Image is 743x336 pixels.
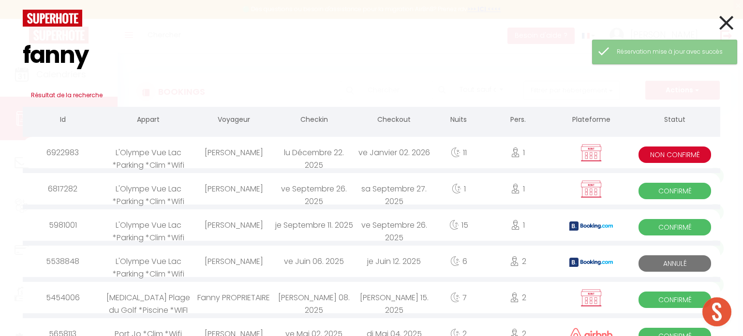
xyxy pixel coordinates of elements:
[483,173,553,205] div: 1
[274,246,354,277] div: ve Juin 06. 2025
[193,246,274,277] div: [PERSON_NAME]
[434,209,483,241] div: 15
[274,137,354,168] div: lu Décembre 22. 2025
[354,137,434,168] div: ve Janvier 02. 2026
[483,137,553,168] div: 1
[483,246,553,277] div: 2
[630,107,720,134] th: Statut
[23,246,103,277] div: 5538848
[23,137,103,168] div: 6922983
[193,282,274,313] div: Fanny PROPRIETAIRE
[103,209,193,241] div: L'Olympe Vue Lac *Parking *Clim *Wifi
[434,173,483,205] div: 1
[569,221,613,231] img: booking2.png
[639,292,711,308] span: Confirmé
[569,258,613,267] img: booking2.png
[193,107,274,134] th: Voyageur
[354,209,434,241] div: ve Septembre 26. 2025
[103,137,193,168] div: L'Olympe Vue Lac *Parking *Clim *Wifi
[103,282,193,313] div: [MEDICAL_DATA] Plage du Golf *Piscine *WIFI
[103,246,193,277] div: L'Olympe Vue Lac *Parking *Clim *Wifi
[23,10,82,27] img: logo
[639,146,711,163] span: Non Confirmé
[617,47,727,57] div: Réservation mise à jour avec succès
[23,107,103,134] th: Id
[354,107,434,134] th: Checkout
[434,282,483,313] div: 7
[434,246,483,277] div: 6
[103,173,193,205] div: L'Olympe Vue Lac *Parking *Clim *Wifi
[639,255,711,272] span: Annulé
[579,289,603,307] img: rent.png
[193,173,274,205] div: [PERSON_NAME]
[23,27,720,84] input: Tapez pour rechercher...
[23,209,103,241] div: 5981001
[23,282,103,313] div: 5454006
[579,144,603,162] img: rent.png
[434,107,483,134] th: Nuits
[702,297,731,326] div: Ouvrir le chat
[354,246,434,277] div: je Juin 12. 2025
[579,180,603,198] img: rent.png
[483,107,553,134] th: Pers.
[483,282,553,313] div: 2
[274,209,354,241] div: je Septembre 11. 2025
[274,282,354,313] div: [PERSON_NAME] 08. 2025
[483,209,553,241] div: 1
[553,107,630,134] th: Plateforme
[354,173,434,205] div: sa Septembre 27. 2025
[23,173,103,205] div: 6817282
[103,107,193,134] th: Appart
[274,107,354,134] th: Checkin
[193,137,274,168] div: [PERSON_NAME]
[23,84,720,107] h3: Résultat de la recherche
[639,183,711,199] span: Confirmé
[639,219,711,235] span: Confirmé
[434,137,483,168] div: 11
[354,282,434,313] div: [PERSON_NAME] 15. 2025
[193,209,274,241] div: [PERSON_NAME]
[274,173,354,205] div: ve Septembre 26. 2025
